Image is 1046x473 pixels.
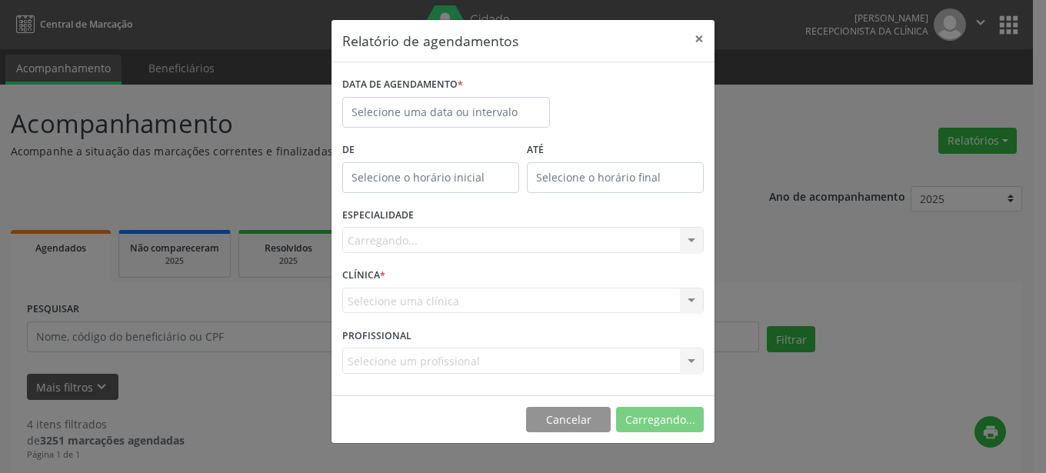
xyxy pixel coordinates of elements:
[684,20,715,58] button: Close
[526,407,611,433] button: Cancelar
[527,162,704,193] input: Selecione o horário final
[342,162,519,193] input: Selecione o horário inicial
[616,407,704,433] button: Carregando...
[527,138,704,162] label: ATÉ
[342,324,411,348] label: PROFISSIONAL
[342,31,518,51] h5: Relatório de agendamentos
[342,73,463,97] label: DATA DE AGENDAMENTO
[342,138,519,162] label: De
[342,97,550,128] input: Selecione uma data ou intervalo
[342,204,414,228] label: ESPECIALIDADE
[342,264,385,288] label: CLÍNICA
